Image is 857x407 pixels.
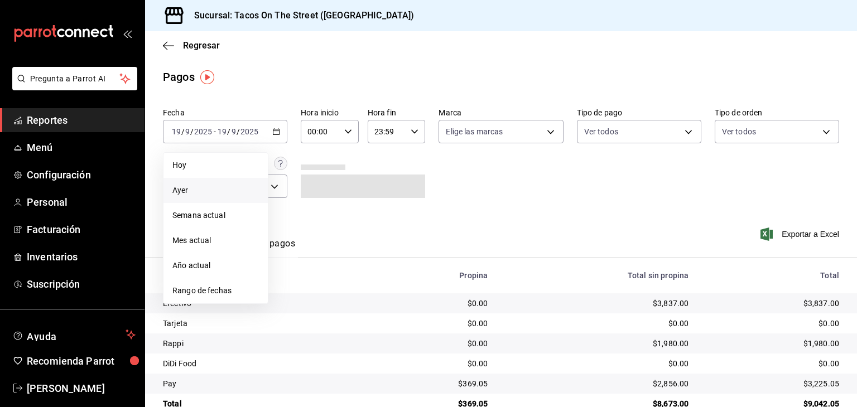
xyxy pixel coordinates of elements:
div: DiDi Food [163,358,367,369]
span: Ayer [172,185,259,196]
span: Recomienda Parrot [27,353,136,369]
span: Ayuda [27,328,121,341]
div: Total sin propina [505,271,689,280]
div: $3,837.00 [505,298,689,309]
span: Inventarios [27,249,136,264]
div: $0.00 [385,318,488,329]
div: Pagos [163,69,195,85]
span: / [227,127,230,136]
div: $0.00 [385,358,488,369]
span: Ver todos [584,126,618,137]
img: Tooltip marker [200,70,214,84]
span: Mes actual [172,235,259,246]
button: Exportar a Excel [763,227,839,241]
a: Pregunta a Parrot AI [8,81,137,93]
input: ---- [194,127,213,136]
div: $3,837.00 [706,298,839,309]
span: Año actual [172,260,259,272]
label: Marca [439,109,563,117]
span: / [190,127,194,136]
div: $0.00 [505,318,689,329]
input: -- [217,127,227,136]
span: Facturación [27,222,136,237]
span: Menú [27,140,136,155]
div: Tarjeta [163,318,367,329]
div: $0.00 [385,338,488,349]
input: -- [171,127,181,136]
span: Configuración [27,167,136,182]
div: $2,856.00 [505,378,689,389]
div: $0.00 [706,358,839,369]
span: - [214,127,216,136]
span: / [181,127,185,136]
button: Regresar [163,40,220,51]
div: Total [706,271,839,280]
div: $0.00 [505,358,689,369]
span: Ver todos [722,126,756,137]
label: Hora fin [368,109,426,117]
span: Hoy [172,159,259,171]
button: Ver pagos [253,238,295,257]
span: Reportes [27,113,136,128]
label: Hora inicio [301,109,359,117]
span: Pregunta a Parrot AI [30,73,120,85]
label: Tipo de pago [577,109,701,117]
input: -- [185,127,190,136]
div: $1,980.00 [706,338,839,349]
span: Personal [27,195,136,210]
span: Elige las marcas [446,126,503,137]
button: Pregunta a Parrot AI [12,67,137,90]
button: open_drawer_menu [123,29,132,38]
input: ---- [240,127,259,136]
div: $369.05 [385,378,488,389]
span: Semana actual [172,210,259,221]
span: [PERSON_NAME] [27,381,136,396]
input: -- [231,127,237,136]
div: Propina [385,271,488,280]
div: $3,225.05 [706,378,839,389]
div: $1,980.00 [505,338,689,349]
span: Regresar [183,40,220,51]
span: Suscripción [27,277,136,292]
h3: Sucursal: Tacos On The Street ([GEOGRAPHIC_DATA]) [185,9,414,22]
div: $0.00 [385,298,488,309]
div: Pay [163,378,367,389]
div: Rappi [163,338,367,349]
div: $0.00 [706,318,839,329]
label: Fecha [163,109,287,117]
span: / [237,127,240,136]
label: Tipo de orden [715,109,839,117]
span: Rango de fechas [172,285,259,297]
